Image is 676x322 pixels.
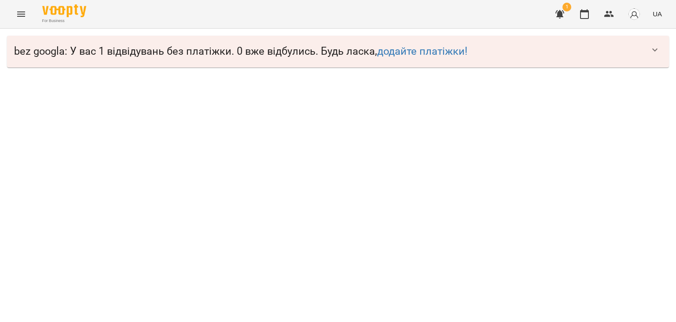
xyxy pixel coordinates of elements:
span: bez googla : У вас 1 відвідувань без платіжки. 0 вже відбулись. Будь ласка, [14,45,644,58]
button: UA [649,6,665,22]
span: UA [653,9,662,19]
button: Menu [11,4,32,25]
span: For Business [42,18,86,24]
a: додайте платіжки! [377,45,467,57]
span: 1 [562,3,571,11]
img: avatar_s.png [628,8,640,20]
img: Voopty Logo [42,4,86,17]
